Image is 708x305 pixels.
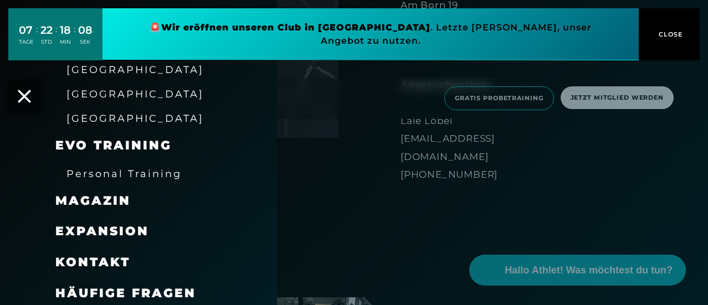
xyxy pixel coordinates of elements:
[55,23,57,53] div: :
[78,38,93,46] div: SEK
[40,22,53,38] div: 22
[66,88,204,100] span: [GEOGRAPHIC_DATA]
[60,22,71,38] div: 18
[66,111,204,125] a: [GEOGRAPHIC_DATA]
[60,38,71,46] div: MIN
[656,29,683,39] span: CLOSE
[40,38,53,46] div: STD
[66,112,204,124] span: [GEOGRAPHIC_DATA]
[74,23,75,53] div: :
[19,22,33,38] div: 07
[66,87,204,100] a: [GEOGRAPHIC_DATA]
[639,8,700,60] button: CLOSE
[78,22,93,38] div: 08
[36,23,38,53] div: :
[19,38,33,46] div: TAGE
